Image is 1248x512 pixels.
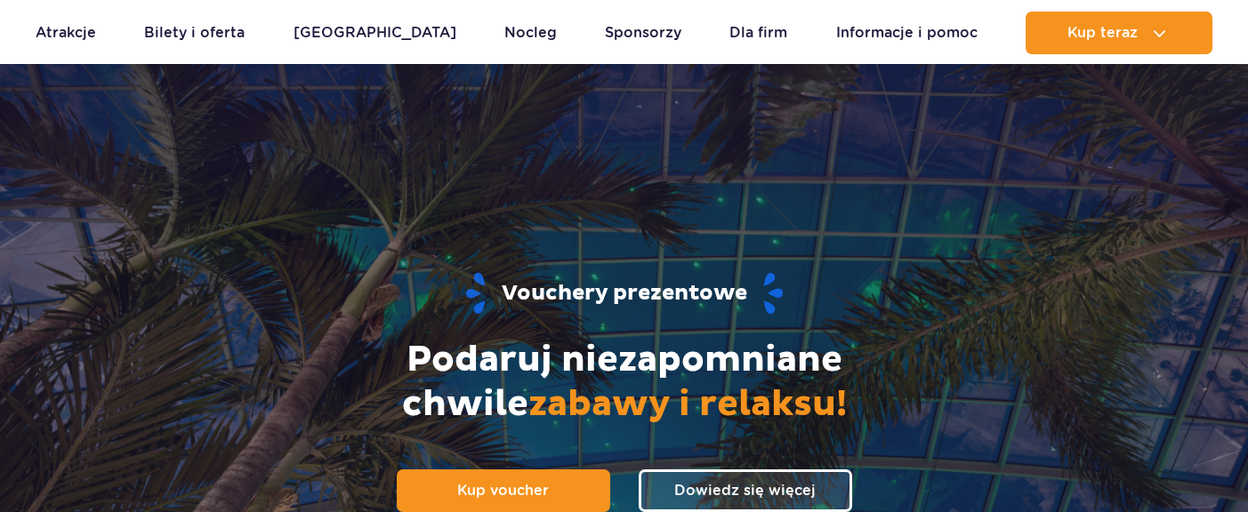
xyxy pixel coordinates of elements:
[674,482,816,499] span: Dowiedz się więcej
[504,12,557,54] a: Nocleg
[528,382,847,427] span: zabawy i relaksu!
[729,12,787,54] a: Dla firm
[144,12,245,54] a: Bilety i oferta
[639,469,852,512] a: Dowiedz się więcej
[397,469,610,512] a: Kup voucher
[605,12,681,54] a: Sponsorzy
[294,12,456,54] a: [GEOGRAPHIC_DATA]
[52,271,1196,316] h1: Vouchery prezentowe
[836,12,978,54] a: Informacje i pomoc
[457,482,549,499] span: Kup voucher
[1067,25,1138,41] span: Kup teraz
[36,12,96,54] a: Atrakcje
[313,338,936,427] h2: Podaruj niezapomniane chwile
[1026,12,1212,54] button: Kup teraz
